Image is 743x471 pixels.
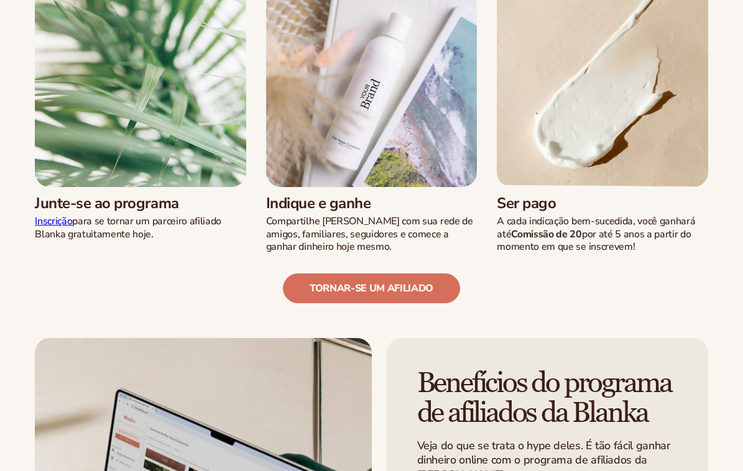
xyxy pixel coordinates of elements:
[497,214,695,241] font: A cada indicação bem-sucedida, você ganhará até
[497,193,556,213] font: Ser pago
[417,366,672,431] font: Benefícios do programa de afiliados da Blanka
[266,193,371,213] font: Indique e ganhe
[283,273,460,303] a: tornar-se um afiliado
[35,214,221,241] font: para se tornar um parceiro afiliado Blanka gratuitamente hoje.
[511,227,582,241] font: Comissão de 20
[35,193,178,213] font: Junte-se ao programa
[35,214,72,228] a: Inscrição
[266,214,473,254] font: Compartilhe [PERSON_NAME] com sua rede de amigos, familiares, seguidores e comece a ganhar dinhei...
[310,281,433,295] font: tornar-se um afiliado
[497,227,691,254] font: por até 5 anos a partir do momento em que se inscrevem!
